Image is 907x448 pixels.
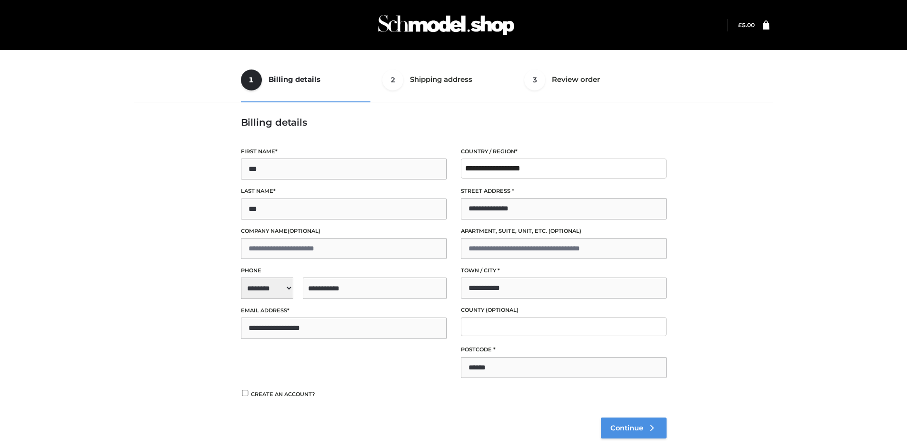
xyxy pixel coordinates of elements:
span: (optional) [548,228,581,234]
label: Phone [241,266,447,275]
label: Apartment, suite, unit, etc. [461,227,667,236]
span: £ [738,21,742,29]
label: Email address [241,306,447,315]
label: Town / City [461,266,667,275]
img: Schmodel Admin 964 [375,6,518,44]
bdi: 5.00 [738,21,755,29]
label: Country / Region [461,147,667,156]
label: Street address [461,187,667,196]
label: Company name [241,227,447,236]
label: Postcode [461,345,667,354]
span: (optional) [288,228,320,234]
a: £5.00 [738,21,755,29]
a: Continue [601,418,667,438]
label: Last name [241,187,447,196]
span: Continue [610,424,643,432]
input: Create an account? [241,390,249,396]
h3: Billing details [241,117,667,128]
label: County [461,306,667,315]
span: (optional) [486,307,518,313]
span: Create an account? [251,391,315,398]
label: First name [241,147,447,156]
